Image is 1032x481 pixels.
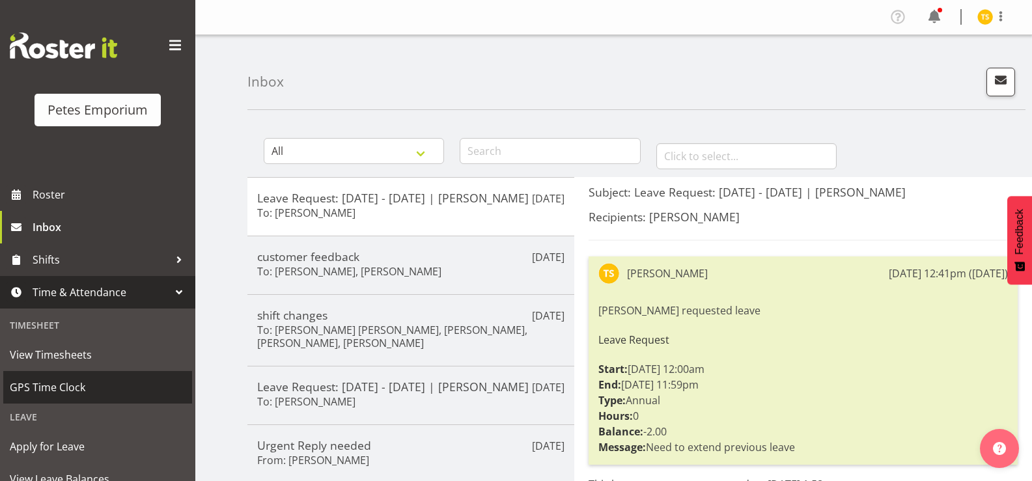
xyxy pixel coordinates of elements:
[33,282,169,302] span: Time & Attendance
[3,338,192,371] a: View Timesheets
[257,265,441,278] h6: To: [PERSON_NAME], [PERSON_NAME]
[993,442,1006,455] img: help-xxl-2.png
[257,323,565,350] h6: To: [PERSON_NAME] [PERSON_NAME], [PERSON_NAME], [PERSON_NAME], [PERSON_NAME]
[48,100,148,120] div: Petes Emporium
[598,409,633,423] strong: Hours:
[257,438,565,452] h5: Urgent Reply needed
[257,454,369,467] h6: From: [PERSON_NAME]
[10,378,186,397] span: GPS Time Clock
[3,430,192,463] a: Apply for Leave
[598,424,643,439] strong: Balance:
[257,308,565,322] h5: shift changes
[532,191,565,206] p: [DATE]
[3,404,192,430] div: Leave
[257,395,356,408] h6: To: [PERSON_NAME]
[598,263,619,284] img: tamara-straker11292.jpg
[10,345,186,364] span: View Timesheets
[598,299,1008,458] div: [PERSON_NAME] requested leave [DATE] 12:00am [DATE] 11:59pm Annual 0 -2.00 Need to extend previou...
[977,9,993,25] img: tamara-straker11292.jpg
[589,185,1018,199] h5: Subject: Leave Request: [DATE] - [DATE] | [PERSON_NAME]
[10,437,186,456] span: Apply for Leave
[460,138,640,164] input: Search
[3,371,192,404] a: GPS Time Clock
[1007,196,1032,284] button: Feedback - Show survey
[598,378,621,392] strong: End:
[598,362,628,376] strong: Start:
[257,206,356,219] h6: To: [PERSON_NAME]
[656,143,837,169] input: Click to select...
[33,185,189,204] span: Roster
[3,312,192,338] div: Timesheet
[257,191,565,205] h5: Leave Request: [DATE] - [DATE] | [PERSON_NAME]
[1014,209,1025,254] span: Feedback
[10,33,117,59] img: Rosterit website logo
[589,210,1018,224] h5: Recipients: [PERSON_NAME]
[532,308,565,323] p: [DATE]
[247,74,284,89] h4: Inbox
[598,393,626,407] strong: Type:
[598,440,646,454] strong: Message:
[627,266,708,281] div: [PERSON_NAME]
[257,249,565,264] h5: customer feedback
[33,250,169,269] span: Shifts
[532,379,565,395] p: [DATE]
[532,249,565,265] p: [DATE]
[532,438,565,454] p: [DATE]
[598,334,1008,346] h6: Leave Request
[257,379,565,394] h5: Leave Request: [DATE] - [DATE] | [PERSON_NAME]
[33,217,189,237] span: Inbox
[889,266,1008,281] div: [DATE] 12:41pm ([DATE])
